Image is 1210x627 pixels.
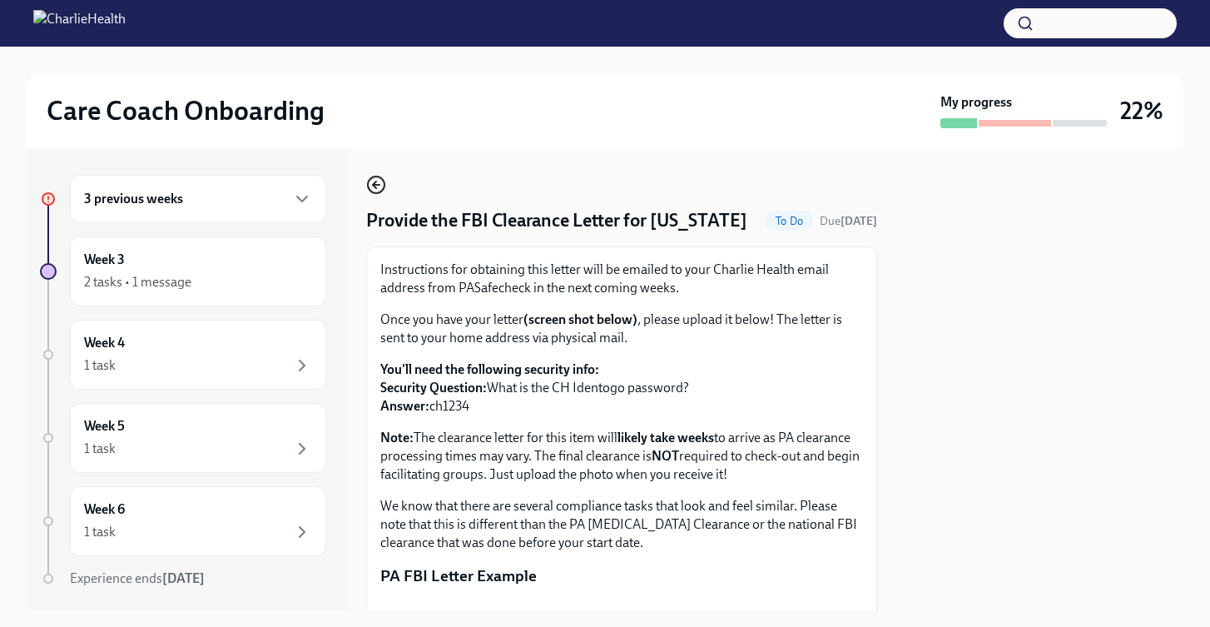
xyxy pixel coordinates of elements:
[84,334,125,352] h6: Week 4
[523,311,637,327] strong: (screen shot below)
[380,430,414,445] strong: Note:
[652,448,679,464] strong: NOT
[617,430,714,445] strong: likely take weeks
[84,251,125,269] h6: Week 3
[84,500,125,519] h6: Week 6
[366,208,747,233] h4: Provide the FBI Clearance Letter for [US_STATE]
[40,320,326,390] a: Week 41 task
[84,356,116,375] div: 1 task
[84,190,183,208] h6: 3 previous weeks
[380,398,429,414] strong: Answer:
[84,523,116,541] div: 1 task
[380,380,487,396] strong: Security Question:
[84,417,125,435] h6: Week 5
[162,570,205,586] strong: [DATE]
[40,403,326,473] a: Week 51 task
[380,361,863,416] p: What is the CH Identogo password? ch1234
[820,214,877,228] span: Due
[33,10,126,37] img: CharlieHealth
[40,486,326,556] a: Week 61 task
[84,273,191,291] div: 2 tasks • 1 message
[940,93,1012,112] strong: My progress
[380,361,599,377] strong: You'll need the following security info:
[380,429,863,484] p: The clearance letter for this item will to arrive as PA clearance processing times may vary. The ...
[1120,96,1163,126] h3: 22%
[380,261,863,297] p: Instructions for obtaining this letter will be emailed to your Charlie Health email address from ...
[380,497,863,552] p: We know that there are several compliance tasks that look and feel similar. Please note that this...
[766,215,813,227] span: To Do
[380,565,863,587] p: PA FBI Letter Example
[47,94,325,127] h2: Care Coach Onboarding
[820,213,877,229] span: October 22nd, 2025 10:00
[70,570,205,586] span: Experience ends
[84,440,116,458] div: 1 task
[841,214,877,228] strong: [DATE]
[70,175,326,223] div: 3 previous weeks
[40,236,326,306] a: Week 32 tasks • 1 message
[380,311,863,347] p: Once you have your letter , please upload it below! The letter is sent to your home address via p...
